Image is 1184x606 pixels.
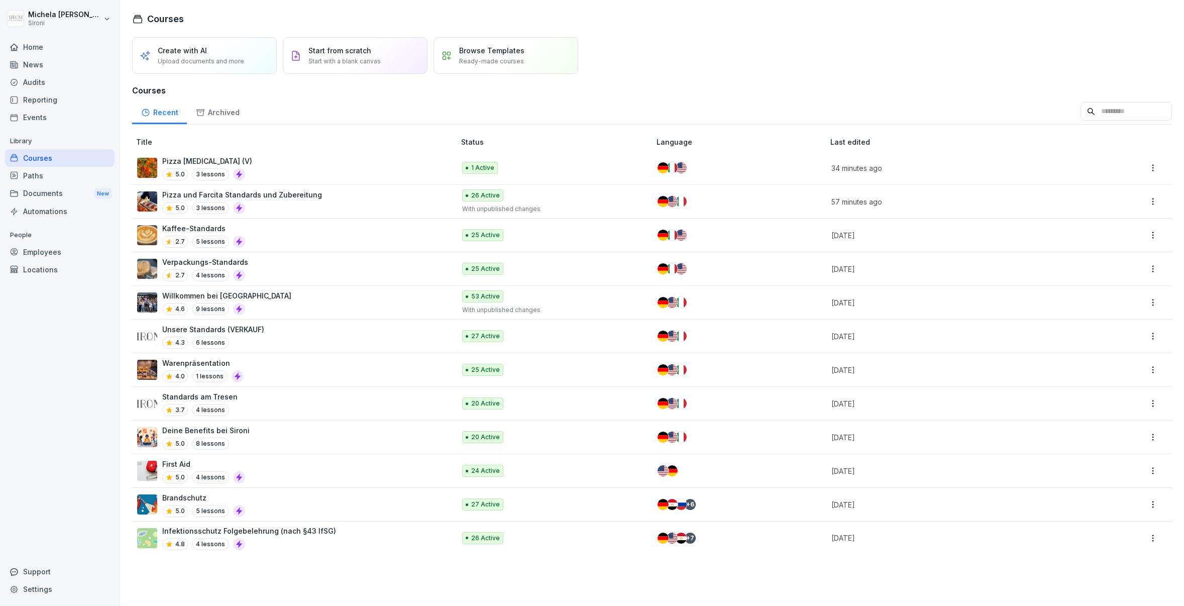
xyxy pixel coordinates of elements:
[192,236,229,248] p: 5 lessons
[162,223,245,234] p: Kaffee-Standards
[192,168,229,180] p: 3 lessons
[461,137,653,147] p: Status
[676,230,687,241] img: us.svg
[158,45,207,56] p: Create with AI
[192,505,229,517] p: 5 lessons
[5,184,115,203] div: Documents
[192,337,229,349] p: 6 lessons
[147,12,184,26] h1: Courses
[831,163,1073,173] p: 34 minutes ago
[175,473,185,482] p: 5.0
[658,230,669,241] img: de.svg
[94,188,112,199] div: New
[471,264,500,273] p: 25 Active
[831,331,1073,342] p: [DATE]
[162,189,322,200] p: Pizza und Farcita Standards und Zubereitung
[162,290,291,301] p: Willkommen bei [GEOGRAPHIC_DATA]
[658,331,669,342] img: de.svg
[667,196,678,207] img: us.svg
[658,364,669,375] img: de.svg
[5,56,115,73] div: News
[5,580,115,598] a: Settings
[676,364,687,375] img: it.svg
[162,358,244,368] p: Warenpräsentation
[137,259,157,279] img: fasetpntm7x32yk9zlbwihav.png
[676,398,687,409] img: it.svg
[667,297,678,308] img: us.svg
[676,196,687,207] img: it.svg
[162,324,264,335] p: Unsere Standards (VERKAUF)
[471,332,500,341] p: 27 Active
[471,399,500,408] p: 20 Active
[137,494,157,515] img: b0iy7e1gfawqjs4nezxuanzk.png
[132,98,187,124] a: Recent
[676,331,687,342] img: it.svg
[175,204,185,213] p: 5.0
[471,500,500,509] p: 27 Active
[471,163,494,172] p: 1 Active
[667,398,678,409] img: us.svg
[137,528,157,548] img: tgff07aey9ahi6f4hltuk21p.png
[175,372,185,381] p: 4.0
[5,184,115,203] a: DocumentsNew
[308,57,381,66] p: Start with a blank canvas
[831,365,1073,375] p: [DATE]
[137,461,157,481] img: ovcsqbf2ewum2utvc3o527vw.png
[5,109,115,126] div: Events
[162,492,245,503] p: Brandschutz
[831,499,1073,510] p: [DATE]
[5,149,115,167] div: Courses
[676,499,687,510] img: ru.svg
[175,439,185,448] p: 5.0
[5,261,115,278] div: Locations
[5,203,115,220] div: Automations
[162,257,248,267] p: Verpackungs-Standards
[192,538,229,550] p: 4 lessons
[685,499,696,510] div: + 6
[676,297,687,308] img: it.svg
[162,156,252,166] p: Pizza [MEDICAL_DATA] (V)
[685,533,696,544] div: + 7
[192,370,228,382] p: 1 lessons
[137,326,157,346] img: lqv555mlp0nk8rvfp4y70ul5.png
[676,263,687,274] img: us.svg
[471,433,500,442] p: 20 Active
[831,297,1073,308] p: [DATE]
[5,38,115,56] a: Home
[137,427,157,447] img: qv31ye6da0ab8wtu5n9xmwyd.png
[162,425,250,436] p: Deine Benefits bei Sironi
[667,263,678,274] img: it.svg
[192,404,229,416] p: 4 lessons
[831,466,1073,476] p: [DATE]
[175,338,185,347] p: 4.3
[162,459,245,469] p: First Aid
[462,306,640,315] p: With unpublished changes
[658,432,669,443] img: de.svg
[657,137,826,147] p: Language
[658,297,669,308] img: de.svg
[658,196,669,207] img: de.svg
[667,432,678,443] img: us.svg
[175,507,185,516] p: 5.0
[28,20,101,27] p: Sironi
[192,438,229,450] p: 8 lessons
[676,432,687,443] img: it.svg
[831,533,1073,543] p: [DATE]
[667,364,678,375] img: us.svg
[471,534,500,543] p: 26 Active
[137,158,157,178] img: ptfehjakux1ythuqs2d8013j.png
[5,73,115,91] div: Audits
[137,393,157,414] img: lqv555mlp0nk8rvfp4y70ul5.png
[667,465,678,476] img: de.svg
[676,162,687,173] img: us.svg
[5,243,115,261] a: Employees
[175,170,185,179] p: 5.0
[308,45,371,56] p: Start from scratch
[459,45,524,56] p: Browse Templates
[5,227,115,243] p: People
[137,191,157,212] img: zyvhtweyt47y1etu6k7gt48a.png
[192,471,229,483] p: 4 lessons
